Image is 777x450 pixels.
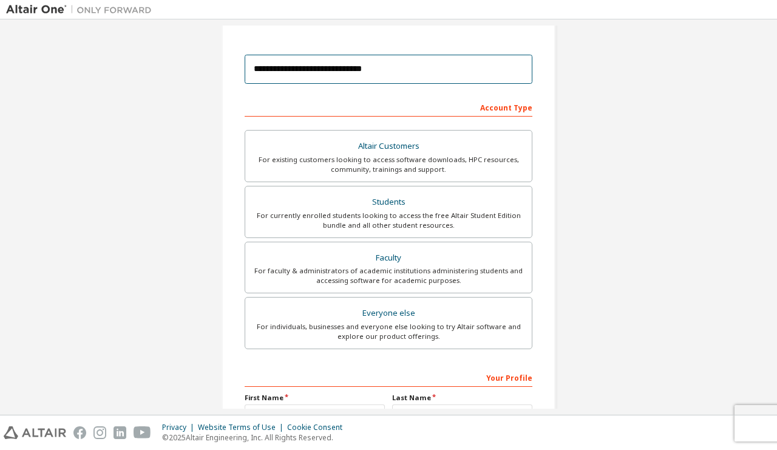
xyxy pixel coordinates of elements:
div: Altair Customers [253,138,524,155]
div: Faculty [253,250,524,267]
div: For individuals, businesses and everyone else looking to try Altair software and explore our prod... [253,322,524,341]
div: Account Type [245,97,532,117]
label: First Name [245,393,385,403]
div: Website Terms of Use [198,423,287,432]
div: For existing customers looking to access software downloads, HPC resources, community, trainings ... [253,155,524,174]
label: Last Name [392,393,532,403]
img: instagram.svg [93,426,106,439]
div: Everyone else [253,305,524,322]
div: Students [253,194,524,211]
div: Cookie Consent [287,423,350,432]
img: youtube.svg [134,426,151,439]
p: © 2025 Altair Engineering, Inc. All Rights Reserved. [162,432,350,443]
div: Your Profile [245,367,532,387]
div: For currently enrolled students looking to access the free Altair Student Edition bundle and all ... [253,211,524,230]
img: facebook.svg [73,426,86,439]
div: For faculty & administrators of academic institutions administering students and accessing softwa... [253,266,524,285]
img: Altair One [6,4,158,16]
img: altair_logo.svg [4,426,66,439]
div: Privacy [162,423,198,432]
img: linkedin.svg [114,426,126,439]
